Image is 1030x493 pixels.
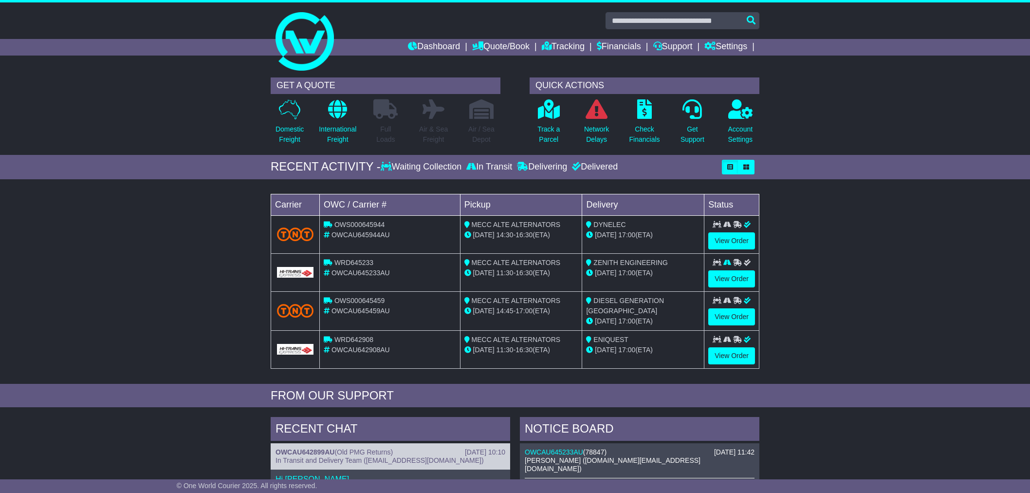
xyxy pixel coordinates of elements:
td: Carrier [271,194,320,215]
div: ( ) [276,448,505,456]
a: Financials [597,39,641,56]
div: Delivering [515,162,570,172]
span: ENIQUEST [593,336,628,343]
td: OWC / Carrier # [320,194,460,215]
div: ( ) [525,448,754,456]
a: View Order [708,308,755,325]
p: Air / Sea Depot [468,124,495,145]
span: OWCAU645233AU [331,269,390,277]
span: [DATE] [595,231,616,239]
span: 78847 [586,448,605,456]
div: (ETA) [586,345,700,355]
span: 14:45 [497,307,514,315]
div: [DATE] 11:42 [714,448,754,456]
div: (ETA) [586,268,700,278]
p: Air & Sea Freight [419,124,448,145]
span: 16:30 [515,269,533,277]
a: CheckFinancials [629,99,661,150]
span: 11:30 [497,346,514,354]
span: 17:00 [618,346,635,354]
a: Quote/Book [472,39,530,56]
img: TNT_Domestic.png [277,228,313,241]
span: OWS000645459 [334,297,385,304]
span: [PERSON_NAME] ([DOMAIN_NAME][EMAIL_ADDRESS][DOMAIN_NAME]) [525,456,700,473]
div: Delivered [570,162,618,172]
span: OWCAU645459AU [331,307,390,315]
a: View Order [708,270,755,287]
div: - (ETA) [464,268,578,278]
a: View Order [708,232,755,249]
img: GetCarrierServiceLogo [277,344,313,355]
span: [DATE] [473,231,495,239]
p: Get Support [681,124,704,145]
span: DYNELEC [593,221,625,228]
a: Tracking [542,39,585,56]
img: TNT_Domestic.png [277,304,313,317]
td: Status [704,194,759,215]
div: Waiting Collection [381,162,464,172]
span: 14:30 [497,231,514,239]
a: DomesticFreight [275,99,304,150]
span: MECC ALTE ALTERNATORS [472,297,561,304]
a: InternationalFreight [318,99,357,150]
a: Support [653,39,693,56]
a: Dashboard [408,39,460,56]
a: GetSupport [680,99,705,150]
span: 16:30 [515,231,533,239]
span: 11:30 [497,269,514,277]
a: View Order [708,347,755,364]
a: OWCAU645233AU [525,448,583,456]
span: [DATE] [473,307,495,315]
span: MECC ALTE ALTERNATORS [472,336,561,343]
span: [DATE] [473,269,495,277]
span: WRD645233 [334,259,373,266]
p: Network Delays [584,124,609,145]
div: - (ETA) [464,306,578,316]
span: [DATE] [595,269,616,277]
div: [DATE] 10:10 [465,448,505,456]
span: [DATE] [595,317,616,325]
span: 16:30 [515,346,533,354]
p: Hi [PERSON_NAME], [276,474,505,484]
span: MECC ALTE ALTERNATORS [472,259,561,266]
a: AccountSettings [728,99,754,150]
span: DIESEL GENERATION [GEOGRAPHIC_DATA] [586,297,664,315]
span: 17:00 [618,269,635,277]
p: Track a Parcel [537,124,560,145]
span: OWS000645944 [334,221,385,228]
span: 17:00 [618,317,635,325]
div: QUICK ACTIONS [530,77,759,94]
div: (ETA) [586,316,700,326]
p: Domestic Freight [276,124,304,145]
td: Pickup [460,194,582,215]
span: In Transit and Delivery Team ([EMAIL_ADDRESS][DOMAIN_NAME]) [276,456,484,464]
div: - (ETA) [464,230,578,240]
a: Track aParcel [537,99,560,150]
div: FROM OUR SUPPORT [271,389,759,403]
div: GET A QUOTE [271,77,500,94]
div: RECENT CHAT [271,417,510,443]
span: ZENITH ENGINEERING [593,259,667,266]
p: Check Financials [629,124,660,145]
div: - (ETA) [464,345,578,355]
a: OWCAU642899AU [276,448,334,456]
span: [DATE] [595,346,616,354]
img: GetCarrierServiceLogo [277,267,313,278]
a: Settings [704,39,747,56]
td: Delivery [582,194,704,215]
p: Full Loads [373,124,398,145]
div: RECENT ACTIVITY - [271,160,381,174]
span: [DATE] [473,346,495,354]
div: (ETA) [586,230,700,240]
a: NetworkDelays [584,99,609,150]
span: 17:00 [515,307,533,315]
span: OWCAU642908AU [331,346,390,354]
span: 17:00 [618,231,635,239]
span: OWCAU645944AU [331,231,390,239]
span: Old PMG Returns [337,448,390,456]
div: In Transit [464,162,515,172]
p: Account Settings [728,124,753,145]
span: WRD642908 [334,336,373,343]
span: MECC ALTE ALTERNATORS [472,221,561,228]
span: © One World Courier 2025. All rights reserved. [177,482,317,490]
